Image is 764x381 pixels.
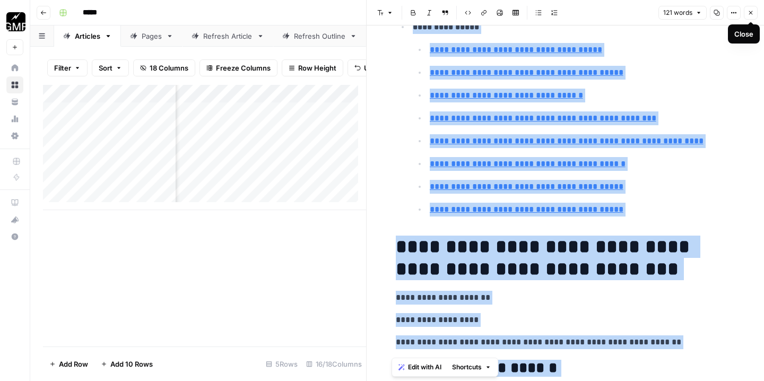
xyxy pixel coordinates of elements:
[663,8,692,18] span: 121 words
[6,211,23,228] button: What's new?
[282,59,343,76] button: Row Height
[203,31,253,41] div: Refresh Article
[99,63,112,73] span: Sort
[110,359,153,369] span: Add 10 Rows
[183,25,273,47] a: Refresh Article
[302,356,366,373] div: 16/18 Columns
[150,63,188,73] span: 18 Columns
[6,93,23,110] a: Your Data
[7,212,23,228] div: What's new?
[658,6,707,20] button: 121 words
[6,110,23,127] a: Usage
[92,59,129,76] button: Sort
[6,228,23,245] button: Help + Support
[448,360,496,374] button: Shortcuts
[6,8,23,35] button: Workspace: Growth Marketing Pro
[6,59,23,76] a: Home
[47,59,88,76] button: Filter
[6,76,23,93] a: Browse
[273,25,366,47] a: Refresh Outline
[216,63,271,73] span: Freeze Columns
[142,31,162,41] div: Pages
[452,362,482,372] span: Shortcuts
[43,356,94,373] button: Add Row
[121,25,183,47] a: Pages
[6,194,23,211] a: AirOps Academy
[54,63,71,73] span: Filter
[133,59,195,76] button: 18 Columns
[294,31,345,41] div: Refresh Outline
[6,12,25,31] img: Growth Marketing Pro Logo
[348,59,389,76] button: Undo
[59,359,88,369] span: Add Row
[94,356,159,373] button: Add 10 Rows
[75,31,100,41] div: Articles
[394,360,446,374] button: Edit with AI
[734,29,753,39] div: Close
[408,362,441,372] span: Edit with AI
[54,25,121,47] a: Articles
[199,59,277,76] button: Freeze Columns
[298,63,336,73] span: Row Height
[6,127,23,144] a: Settings
[262,356,302,373] div: 5 Rows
